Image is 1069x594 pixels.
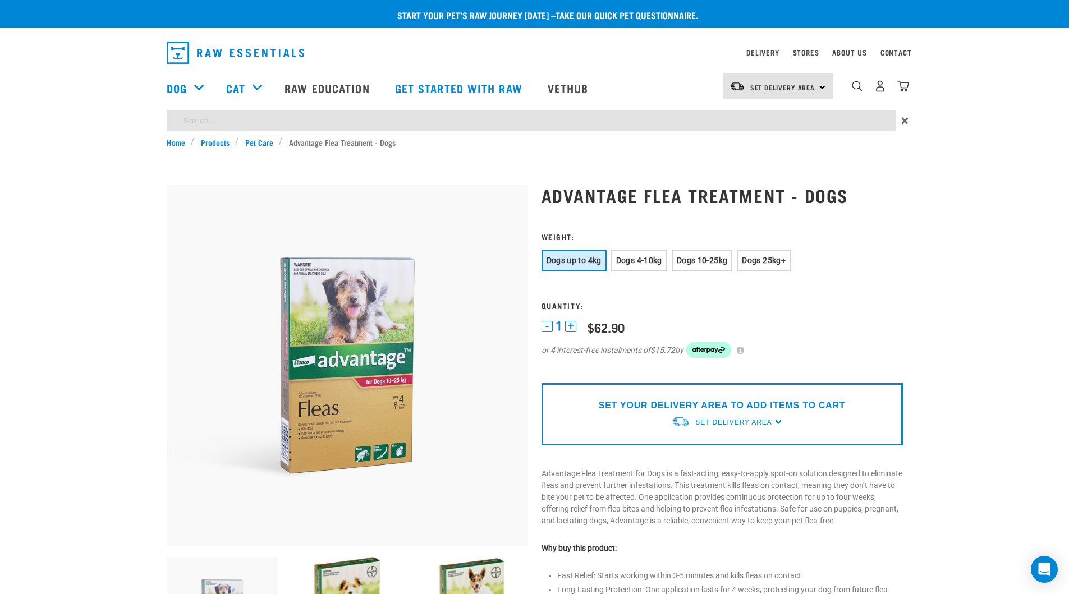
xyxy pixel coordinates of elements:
span: $15.72 [650,344,675,356]
a: Dog [167,80,187,96]
strong: Why buy this product: [542,544,617,552]
div: $62.90 [588,320,625,334]
span: Dogs 25kg+ [742,256,786,265]
span: Dogs 10-25kg [677,256,727,265]
h1: Advantage Flea Treatment - Dogs [542,185,903,205]
button: Dogs 10-25kg [672,250,732,271]
a: Products [195,136,235,148]
button: + [565,321,576,332]
img: user.png [874,80,886,92]
img: Afterpay [686,342,731,358]
div: Open Intercom Messenger [1031,556,1058,583]
img: home-icon@2x.png [897,80,909,92]
a: Raw Education [273,66,383,110]
button: Dogs up to 4kg [542,250,607,271]
li: Fast Relief: Starts working within 3-5 minutes and kills fleas on contact. [557,570,903,582]
img: RE Product Shoot 2023 Nov8657 [167,185,528,546]
span: × [901,110,909,131]
a: Vethub [536,66,603,110]
a: Get started with Raw [384,66,536,110]
nav: dropdown navigation [158,37,912,68]
img: van-moving.png [730,81,745,91]
p: Advantage Flea Treatment for Dogs is a fast-acting, easy-to-apply spot-on solution designed to el... [542,468,903,527]
a: Delivery [746,50,779,54]
a: Pet Care [239,136,279,148]
a: Stores [793,50,819,54]
span: Set Delivery Area [750,85,815,89]
img: home-icon-1@2x.png [852,81,862,91]
button: Dogs 25kg+ [737,250,791,271]
span: Dogs 4-10kg [616,256,662,265]
h3: Quantity: [542,301,903,310]
a: Contact [880,50,912,54]
img: Raw Essentials Logo [167,42,304,64]
button: - [542,321,553,332]
img: van-moving.png [672,416,690,427]
a: take our quick pet questionnaire. [556,12,698,17]
a: About Us [832,50,866,54]
div: or 4 interest-free instalments of by [542,342,903,358]
span: 1 [556,320,562,332]
h3: Weight: [542,232,903,241]
button: Dogs 4-10kg [611,250,667,271]
span: Dogs up to 4kg [547,256,602,265]
input: Search... [167,110,896,131]
p: SET YOUR DELIVERY AREA TO ADD ITEMS TO CART [599,399,845,412]
a: Home [167,136,191,148]
span: Set Delivery Area [695,418,772,426]
nav: breadcrumbs [167,136,903,148]
a: Cat [226,80,245,96]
